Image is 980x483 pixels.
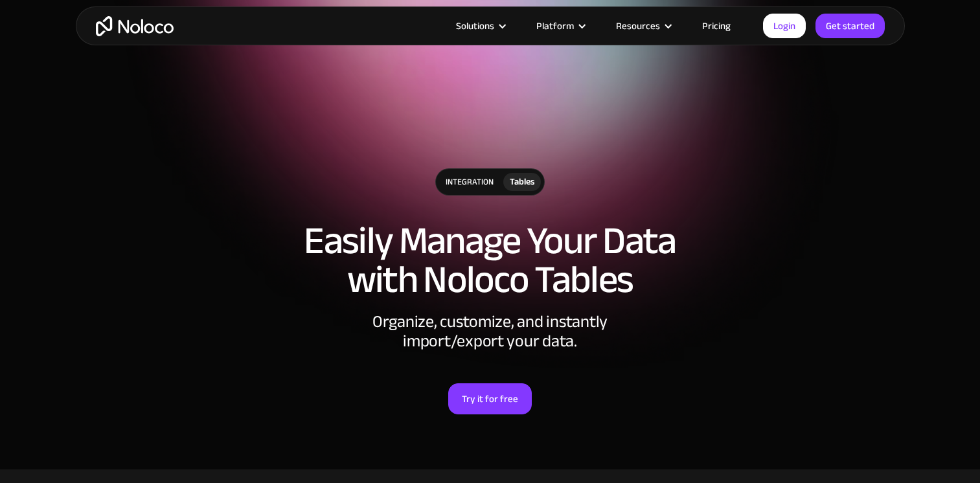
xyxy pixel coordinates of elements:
div: integration [436,169,503,195]
div: Platform [536,17,574,34]
div: Organize, customize, and instantly import/export your data. [296,312,685,351]
a: Try it for free [448,383,532,414]
a: Pricing [686,17,747,34]
div: Platform [520,17,600,34]
div: Try it for free [462,390,518,407]
div: Solutions [456,17,494,34]
div: Resources [616,17,660,34]
a: home [96,16,174,36]
div: Resources [600,17,686,34]
a: Get started [815,14,885,38]
a: Login [763,14,806,38]
h1: Easily Manage Your Data with Noloco Tables [89,221,892,299]
div: Tables [510,175,534,189]
div: Solutions [440,17,520,34]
